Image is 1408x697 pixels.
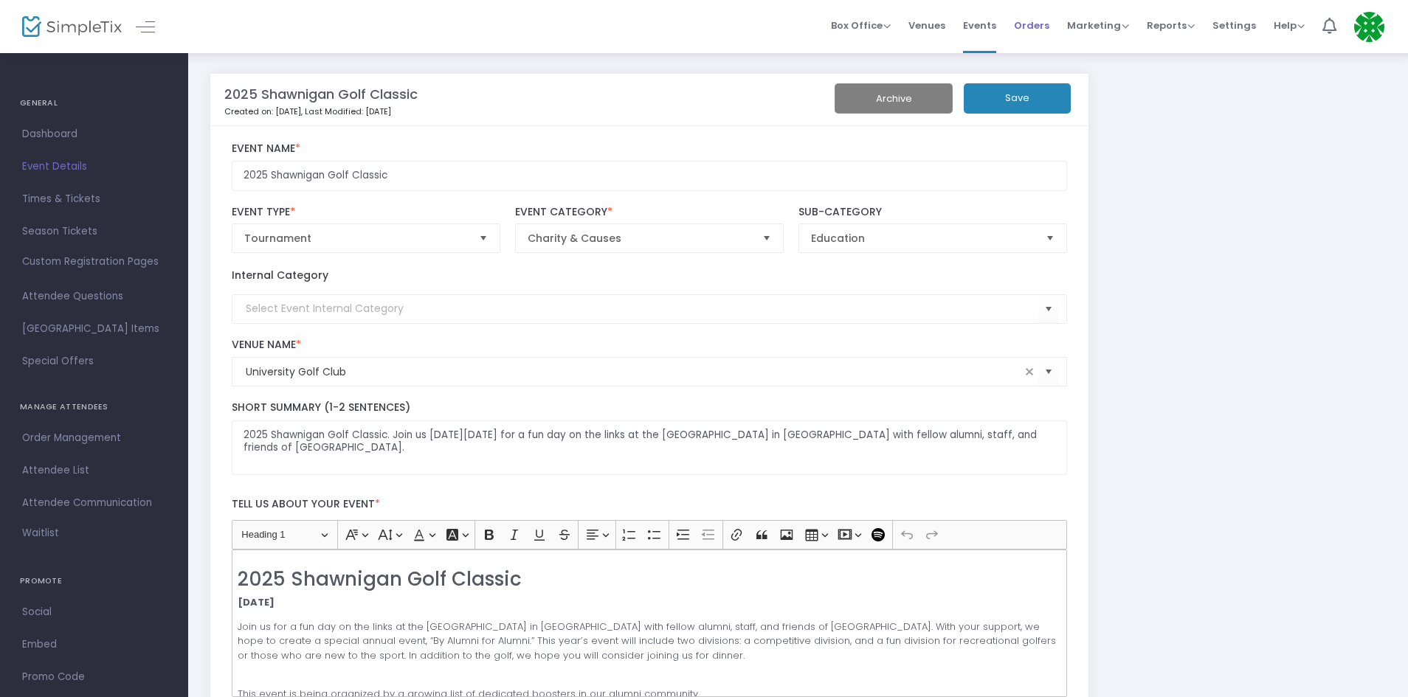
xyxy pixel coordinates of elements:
[1038,357,1059,387] button: Select
[515,206,784,219] label: Event Category
[22,190,166,209] span: Times & Tickets
[473,224,494,252] button: Select
[22,526,59,541] span: Waitlist
[1040,224,1060,252] button: Select
[244,231,468,246] span: Tournament
[811,231,1035,246] span: Education
[1147,18,1195,32] span: Reports
[798,206,1068,219] label: Sub-Category
[241,526,318,544] span: Heading 1
[232,206,501,219] label: Event Type
[224,105,791,118] p: Created on: [DATE]
[238,620,1060,663] p: Join us for a fun day on the links at the [GEOGRAPHIC_DATA] in [GEOGRAPHIC_DATA] with fellow alum...
[20,566,168,596] h4: PROMOTE
[22,635,166,654] span: Embed
[20,89,168,118] h4: GENERAL
[22,319,166,339] span: [GEOGRAPHIC_DATA] Items
[1038,294,1059,324] button: Select
[235,524,334,547] button: Heading 1
[22,603,166,622] span: Social
[232,161,1068,191] input: Enter Event Name
[835,83,953,114] button: Archive
[224,84,418,104] m-panel-title: 2025 Shawnigan Golf Classic
[246,364,1021,380] input: Select Venue
[232,400,410,415] span: Short Summary (1-2 Sentences)
[22,429,166,448] span: Order Management
[246,301,1039,316] input: Select Event Internal Category
[224,490,1074,520] label: Tell us about your event
[22,287,166,306] span: Attendee Questions
[831,18,891,32] span: Box Office
[963,7,996,44] span: Events
[528,231,751,246] span: Charity & Causes
[1014,7,1049,44] span: Orders
[22,493,166,513] span: Attendee Communication
[964,83,1071,114] button: Save
[1212,7,1256,44] span: Settings
[1274,18,1305,32] span: Help
[756,224,777,252] button: Select
[908,7,945,44] span: Venues
[22,667,166,687] span: Promo Code
[301,105,391,117] span: , Last Modified: [DATE]
[232,520,1068,549] div: Editor toolbar
[22,222,166,241] span: Season Tickets
[22,352,166,371] span: Special Offers
[22,125,166,144] span: Dashboard
[1021,363,1038,381] span: clear
[22,461,166,480] span: Attendee List
[232,549,1068,697] div: Rich Text Editor, main
[20,392,168,422] h4: MANAGE ATTENDEES
[232,339,1068,352] label: Venue Name
[238,568,1060,591] h2: 2025 Shawnigan Golf Classic
[232,142,1068,156] label: Event Name
[238,595,275,609] strong: [DATE]
[232,268,328,283] label: Internal Category
[1067,18,1129,32] span: Marketing
[22,254,159,269] span: Custom Registration Pages
[22,157,166,176] span: Event Details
